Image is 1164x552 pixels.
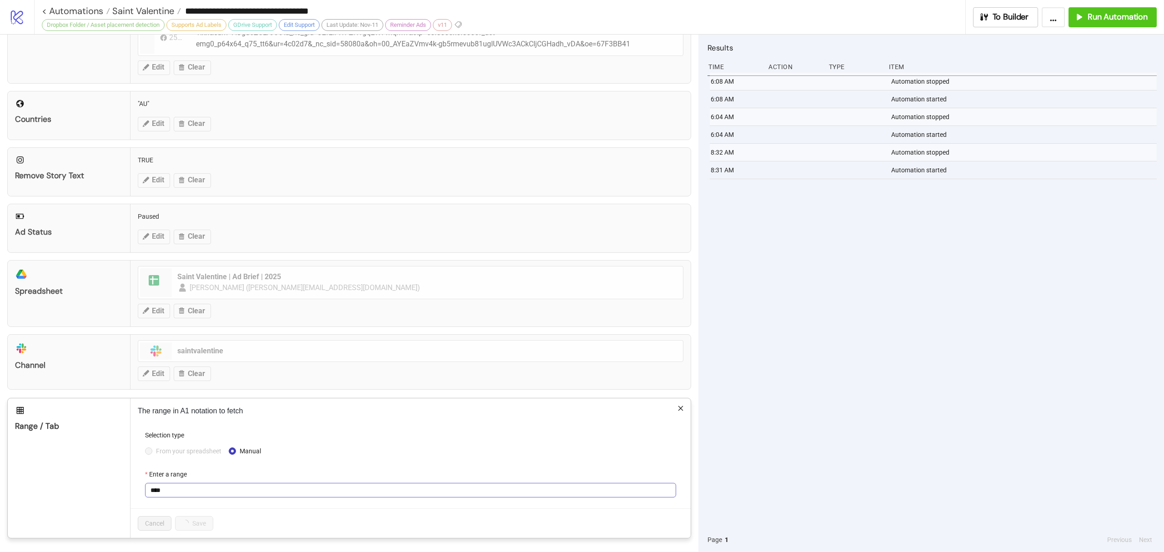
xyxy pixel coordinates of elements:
[710,126,763,143] div: 6:04 AM
[890,90,1159,108] div: Automation started
[166,19,226,31] div: Supports Ad Labels
[138,516,171,531] button: Cancel
[1088,12,1148,22] span: Run Automation
[722,535,731,545] button: 1
[175,516,213,531] button: Save
[145,430,190,440] label: Selection type
[110,5,174,17] span: Saint Valentine
[993,12,1029,22] span: To Builder
[1104,535,1134,545] button: Previous
[707,42,1157,54] h2: Results
[42,19,165,31] div: Dropbox Folder / Asset placement detection
[707,535,722,545] span: Page
[710,90,763,108] div: 6:08 AM
[828,58,882,75] div: Type
[890,126,1159,143] div: Automation started
[890,144,1159,161] div: Automation stopped
[1042,7,1065,27] button: ...
[321,19,383,31] div: Last Update: Nov-11
[138,406,683,417] p: The range in A1 notation to fetch
[279,19,320,31] div: Edit Support
[15,421,123,432] div: Range / Tab
[768,58,821,75] div: Action
[1136,535,1155,545] button: Next
[1069,7,1157,27] button: Run Automation
[710,161,763,179] div: 8:31 AM
[710,144,763,161] div: 8:32 AM
[110,6,181,15] a: Saint Valentine
[890,73,1159,90] div: Automation stopped
[385,19,431,31] div: Reminder Ads
[890,108,1159,125] div: Automation stopped
[710,73,763,90] div: 6:08 AM
[677,405,684,411] span: close
[888,58,1157,75] div: Item
[973,7,1039,27] button: To Builder
[42,6,110,15] a: < Automations
[433,19,452,31] div: v11
[152,446,225,456] span: From your spreadsheet
[710,108,763,125] div: 6:04 AM
[228,19,277,31] div: GDrive Support
[236,446,265,456] span: Manual
[145,469,193,479] label: Enter a range
[707,58,761,75] div: Time
[145,483,676,497] input: Enter a range
[890,161,1159,179] div: Automation started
